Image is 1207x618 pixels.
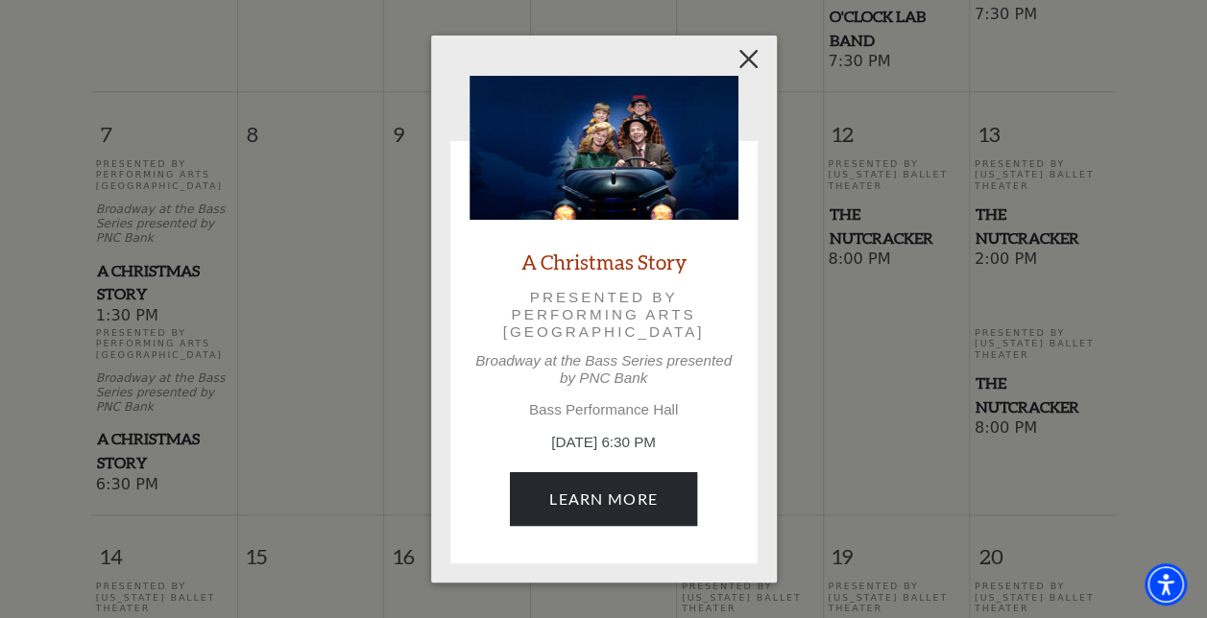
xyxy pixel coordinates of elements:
[470,352,738,387] p: Broadway at the Bass Series presented by PNC Bank
[510,472,697,526] a: December 7, 6:30 PM Learn More
[1145,563,1187,606] div: Accessibility Menu
[521,249,687,274] a: A Christmas Story
[470,76,738,220] img: A Christmas Story
[470,401,738,418] p: Bass Performance Hall
[730,40,766,77] button: Close
[496,289,712,342] p: Presented by Performing Arts [GEOGRAPHIC_DATA]
[470,432,738,454] p: [DATE] 6:30 PM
